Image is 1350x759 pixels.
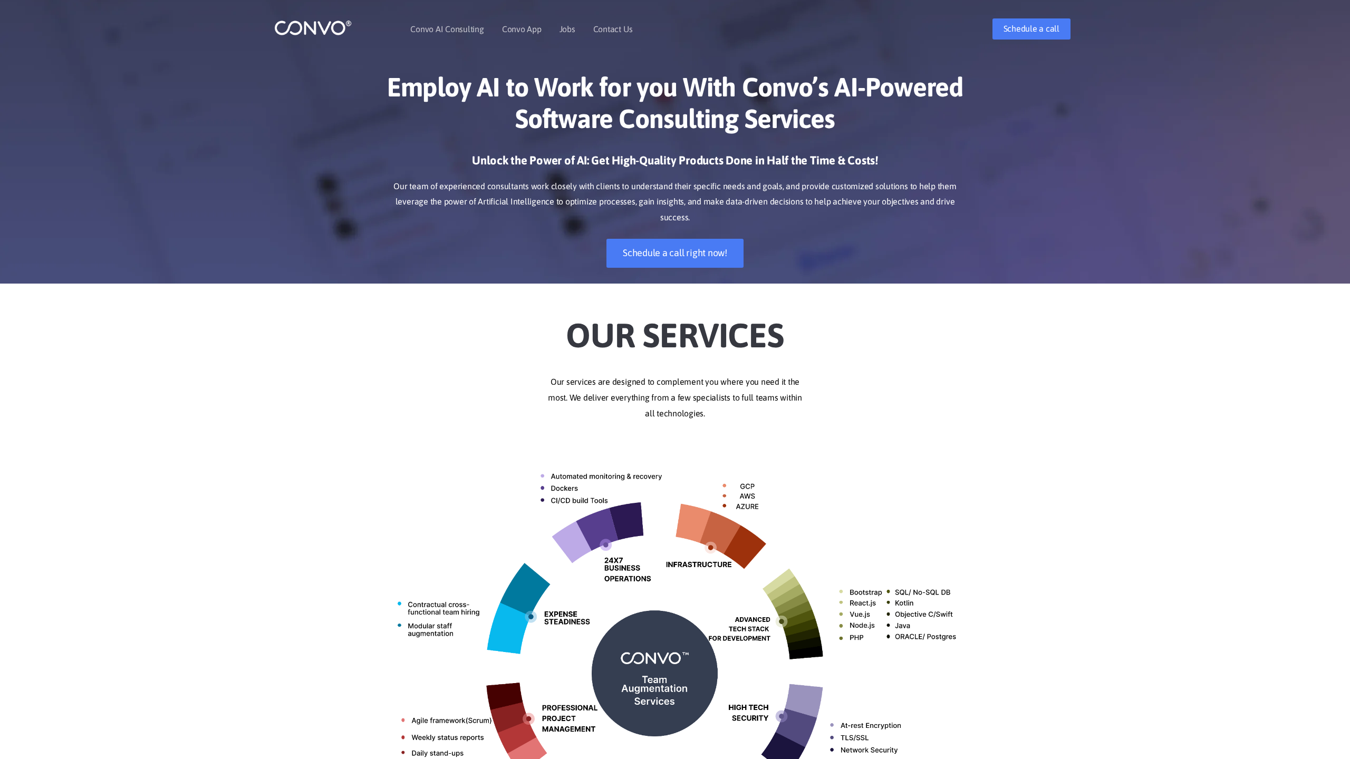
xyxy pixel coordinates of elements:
[606,239,744,268] a: Schedule a call right now!
[274,20,352,36] img: logo_1.png
[502,25,542,33] a: Convo App
[560,25,575,33] a: Jobs
[992,18,1071,40] a: Schedule a call
[382,299,968,358] h2: Our Services
[382,374,968,422] p: Our services are designed to complement you where you need it the most. We deliver everything fro...
[382,71,968,142] h1: Employ AI to Work for you With Convo’s AI-Powered Software Consulting Services
[410,25,484,33] a: Convo AI Consulting
[382,153,968,176] h3: Unlock the Power of AI: Get High-Quality Products Done in Half the Time & Costs!
[382,179,968,226] p: Our team of experienced consultants work closely with clients to understand their specific needs ...
[593,25,633,33] a: Contact Us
